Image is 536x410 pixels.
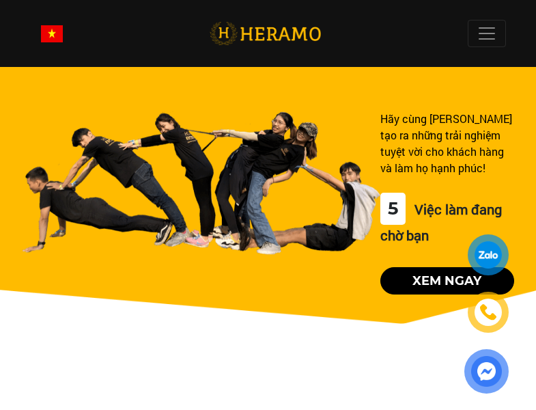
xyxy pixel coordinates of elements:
img: logo [210,20,321,48]
span: Việc làm đang chờ bạn [380,200,502,244]
a: phone-icon [470,294,507,331]
button: Xem ngay [380,267,514,295]
img: vn-flag.png [41,25,63,42]
img: banner [22,111,380,255]
div: 5 [380,193,406,225]
div: Hãy cùng [PERSON_NAME] tạo ra những trải nghiệm tuyệt vời cho khách hàng và làm họ hạnh phúc! [380,111,514,176]
img: phone-icon [480,304,496,320]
